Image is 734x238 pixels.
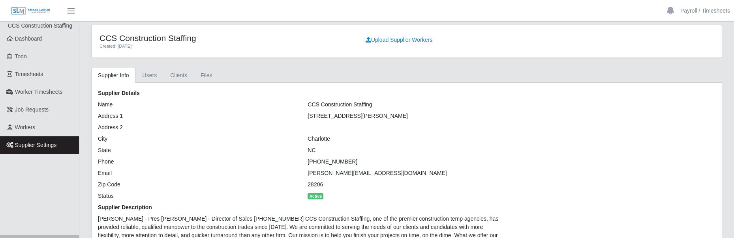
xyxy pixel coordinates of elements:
div: Email [92,169,302,177]
a: Clients [163,68,194,83]
div: [PHONE_NUMBER] [302,158,511,166]
span: Supplier Settings [15,142,57,148]
span: Todo [15,53,27,59]
span: Timesheets [15,71,43,77]
span: Job Requests [15,106,49,113]
div: Address 2 [92,123,302,132]
div: Address 1 [92,112,302,120]
div: [STREET_ADDRESS][PERSON_NAME] [302,112,511,120]
img: SLM Logo [11,7,51,15]
a: Supplier Info [91,68,136,83]
div: City [92,135,302,143]
a: Files [194,68,219,83]
h4: CCS Construction Staffing [99,33,349,43]
span: Active [308,193,323,199]
div: Name [92,100,302,109]
span: Dashboard [15,35,42,42]
div: 28206 [302,180,511,189]
span: CCS Construction Staffing [8,22,72,29]
div: [PERSON_NAME][EMAIL_ADDRESS][DOMAIN_NAME] [302,169,511,177]
div: NC [302,146,511,154]
a: Payroll / Timesheets [680,7,730,15]
div: CCS Construction Staffing [302,100,511,109]
a: Users [136,68,164,83]
div: Phone [92,158,302,166]
a: Upload Supplier Workers [360,33,437,47]
div: Created: [DATE] [99,43,349,50]
span: Workers [15,124,36,130]
span: Worker Timesheets [15,89,62,95]
b: Supplier Description [98,204,152,210]
div: Status [92,192,302,200]
div: Charlotte [302,135,511,143]
div: Zip Code [92,180,302,189]
div: State [92,146,302,154]
b: Supplier Details [98,90,140,96]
